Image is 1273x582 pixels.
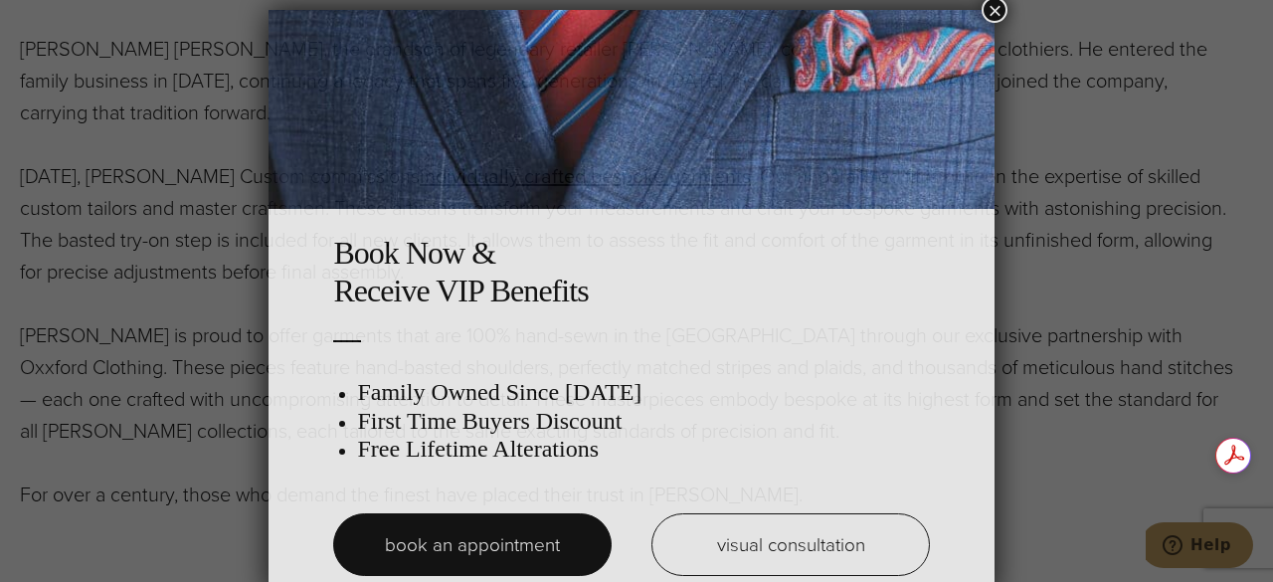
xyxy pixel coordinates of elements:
[357,435,930,464] h3: Free Lifetime Alterations
[357,407,930,436] h3: First Time Buyers Discount
[333,234,930,310] h2: Book Now & Receive VIP Benefits
[333,513,612,576] a: book an appointment
[651,513,930,576] a: visual consultation
[45,14,86,32] span: Help
[357,378,930,407] h3: Family Owned Since [DATE]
